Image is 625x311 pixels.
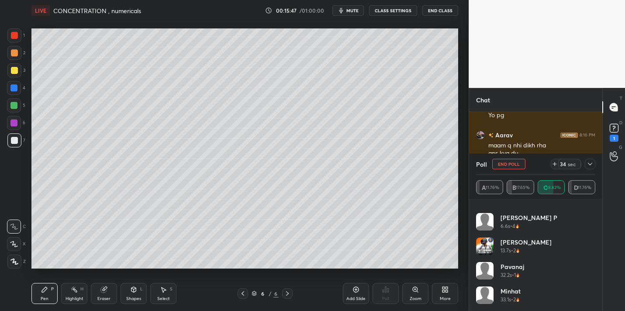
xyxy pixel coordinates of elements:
[516,297,520,302] img: streak-poll-icon.44701ccd.svg
[566,161,577,168] div: sec
[66,297,83,301] div: Highlight
[610,135,618,142] div: 1
[7,46,25,60] div: 2
[476,213,494,231] img: default.png
[7,237,26,251] div: X
[80,287,83,291] div: H
[501,247,511,255] h5: 13.7s
[501,287,521,296] h4: Minhat
[559,161,566,168] div: 34
[273,290,279,297] div: 6
[512,271,514,279] h5: •
[516,248,520,253] img: streak-poll-icon.44701ccd.svg
[488,141,595,158] div: maam q nhi dikh rha ans kya du
[494,130,513,140] h6: Aarav
[476,206,595,311] div: grid
[97,297,110,301] div: Eraser
[501,213,557,222] h4: [PERSON_NAME] P
[619,144,622,150] p: G
[501,296,511,304] h5: 33.1s
[469,88,497,112] p: Chat
[501,262,524,271] h4: Pavanaj
[513,247,516,255] h5: 2
[488,111,595,120] div: Yo pg
[346,7,359,14] span: mute
[476,287,494,304] img: default.png
[511,247,513,255] h5: •
[126,297,141,301] div: Shapes
[476,262,494,280] img: default.png
[476,238,494,255] img: 41737853dfbf4ca39b5d9f07c7b54a6c.jpg
[7,81,25,95] div: 4
[501,238,552,247] h4: [PERSON_NAME]
[440,297,451,301] div: More
[510,222,512,230] h5: •
[422,5,458,16] button: End Class
[513,296,516,304] h5: 2
[332,5,364,16] button: mute
[157,297,170,301] div: Select
[501,271,512,279] h5: 32.2s
[580,133,595,138] div: 8:16 PM
[269,291,272,296] div: /
[51,287,54,291] div: P
[620,95,622,101] p: T
[512,222,515,230] h5: 4
[7,220,26,234] div: C
[515,224,519,228] img: streak-poll-icon.44701ccd.svg
[140,287,143,291] div: L
[7,255,26,269] div: Z
[170,287,173,291] div: S
[7,116,25,130] div: 6
[7,63,25,77] div: 3
[7,98,25,112] div: 5
[476,131,485,140] img: 71958bc23df3477a82d9c91027a2e225.jpg
[31,5,50,16] div: LIVE
[560,133,578,138] img: iconic-dark.1390631f.png
[511,296,513,304] h5: •
[619,119,622,126] p: D
[41,297,48,301] div: Pen
[53,7,141,15] h4: CONCENTRATION , numericals
[476,160,487,169] h4: Poll
[346,297,366,301] div: Add Slide
[259,291,267,296] div: 6
[516,273,520,277] img: streak-poll-icon.44701ccd.svg
[501,222,510,230] h5: 6.6s
[7,133,25,147] div: 7
[369,5,417,16] button: CLASS SETTINGS
[7,28,25,42] div: 1
[410,297,421,301] div: Zoom
[469,112,602,245] div: grid
[488,133,494,138] img: no-rating-badge.077c3623.svg
[514,271,516,279] h5: 1
[492,159,525,169] button: End Poll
